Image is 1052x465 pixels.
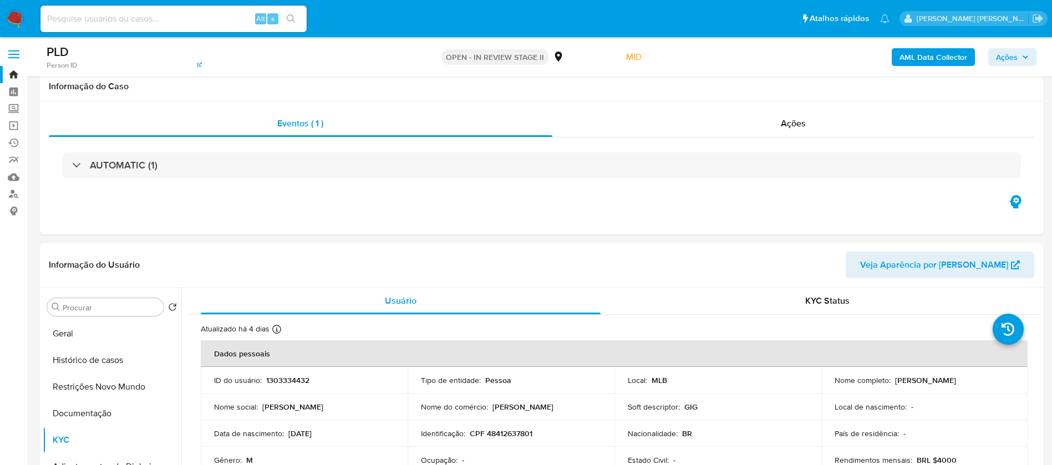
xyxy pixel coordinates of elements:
[628,402,680,412] p: Soft descriptor :
[880,14,890,23] a: Notificações
[43,374,181,400] button: Restrições Novo Mundo
[288,428,312,438] p: [DATE]
[553,51,581,63] div: MLB
[52,303,60,311] button: Procurar
[79,60,202,70] a: 7fb221190d4749eb13e1bba8cf3d247c
[996,48,1018,66] span: Ações
[421,375,481,385] p: Tipo de entidade :
[835,455,912,465] p: Rendimentos mensais :
[899,48,967,66] b: AML Data Collector
[684,402,698,412] p: GIG
[810,13,869,24] span: Atalhos rápidos
[421,402,488,412] p: Nome do comércio :
[895,375,956,385] p: [PERSON_NAME]
[279,11,302,27] button: search-icon
[628,455,669,465] p: Estado Civil :
[485,375,511,385] p: Pessoa
[49,81,1034,92] h1: Informação do Caso
[385,294,416,307] span: Usuário
[805,294,850,307] span: KYC Status
[652,375,667,385] p: MLB
[421,428,465,438] p: Identificação :
[911,402,913,412] p: -
[892,48,975,66] button: AML Data Collector
[917,455,957,465] p: BRL $4000
[43,347,181,374] button: Histórico de casos
[201,340,1028,367] th: Dados pessoais
[835,402,907,412] p: Local de nascimento :
[988,48,1036,66] button: Ações
[201,324,270,334] p: Atualizado há 4 dias
[492,402,553,412] p: [PERSON_NAME]
[1032,13,1044,24] a: Sair
[626,50,642,63] span: MID
[47,60,77,70] b: Person ID
[277,117,323,130] span: Eventos ( 1 )
[860,252,1008,278] span: Veja Aparência por [PERSON_NAME]
[673,455,675,465] p: -
[256,13,265,24] span: Alt
[214,402,258,412] p: Nome social :
[246,455,253,465] p: M
[628,375,647,385] p: Local :
[903,428,906,438] p: -
[271,13,275,24] span: s
[470,428,532,438] p: CPF 48412637801
[214,455,242,465] p: Gênero :
[846,252,1034,278] button: Veja Aparência por [PERSON_NAME]
[462,455,464,465] p: -
[421,455,458,465] p: Ocupação :
[214,428,284,438] p: Data de nascimento :
[90,159,157,171] h3: AUTOMATIC (1)
[917,13,1029,24] p: renata.fdelgado@mercadopago.com.br
[40,12,307,26] input: Pesquise usuários ou casos...
[781,117,806,130] span: Ações
[214,375,262,385] p: ID do usuário :
[43,320,181,347] button: Geral
[266,375,309,385] p: 1303334432
[586,51,642,63] span: Risco PLD:
[43,400,181,427] button: Documentação
[63,303,159,313] input: Procurar
[835,428,899,438] p: País de residência :
[49,259,140,270] h1: Informação do Usuário
[62,152,1021,178] div: AUTOMATIC (1)
[168,303,177,315] button: Retornar ao pedido padrão
[47,43,69,60] b: PLD
[441,49,548,65] p: OPEN - IN REVIEW STAGE II
[628,428,678,438] p: Nacionalidade :
[262,402,323,412] p: [PERSON_NAME]
[682,428,692,438] p: BR
[43,427,181,453] button: KYC
[835,375,891,385] p: Nome completo :
[69,48,175,59] span: # b9NtoDP3zGfKeGz6Rokzqtqo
